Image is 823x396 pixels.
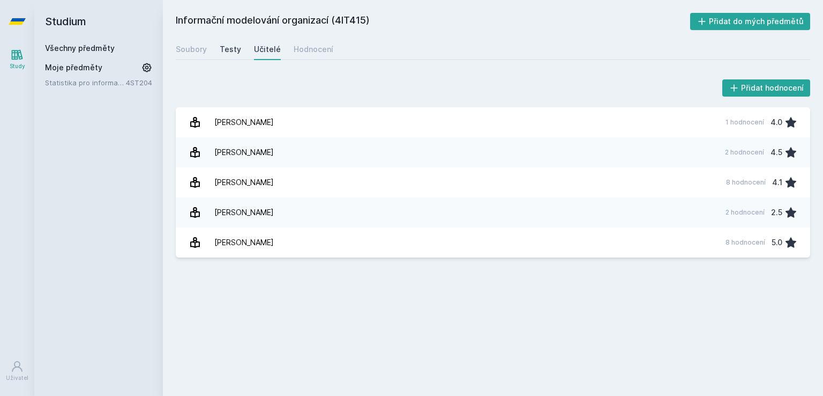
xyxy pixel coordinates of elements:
[6,374,28,382] div: Uživatel
[214,172,274,193] div: [PERSON_NAME]
[726,178,766,187] div: 8 hodnocení
[10,62,25,70] div: Study
[176,228,810,258] a: [PERSON_NAME] 8 hodnocení 5.0
[725,208,765,217] div: 2 hodnocení
[294,39,333,60] a: Hodnocení
[725,118,764,127] div: 1 hodnocení
[126,78,152,87] a: 4ST204
[254,44,281,55] div: Učitelé
[294,44,333,55] div: Hodnocení
[214,232,274,253] div: [PERSON_NAME]
[2,43,32,76] a: Study
[725,238,765,247] div: 8 hodnocení
[176,44,207,55] div: Soubory
[176,167,810,197] a: [PERSON_NAME] 8 hodnocení 4.1
[176,197,810,228] a: [PERSON_NAME] 2 hodnocení 2.5
[176,39,207,60] a: Soubory
[176,13,690,30] h2: Informační modelování organizací (4IT415)
[2,355,32,387] a: Uživatel
[772,172,782,193] div: 4.1
[770,142,782,163] div: 4.5
[220,39,241,60] a: Testy
[772,232,782,253] div: 5.0
[214,112,274,133] div: [PERSON_NAME]
[45,77,126,88] a: Statistika pro informatiky
[214,142,274,163] div: [PERSON_NAME]
[176,107,810,137] a: [PERSON_NAME] 1 hodnocení 4.0
[722,79,811,97] button: Přidat hodnocení
[770,112,782,133] div: 4.0
[690,13,811,30] button: Přidat do mých předmětů
[45,43,115,53] a: Všechny předměty
[254,39,281,60] a: Učitelé
[220,44,241,55] div: Testy
[214,202,274,223] div: [PERSON_NAME]
[176,137,810,167] a: [PERSON_NAME] 2 hodnocení 4.5
[771,202,782,223] div: 2.5
[45,62,102,73] span: Moje předměty
[725,148,764,157] div: 2 hodnocení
